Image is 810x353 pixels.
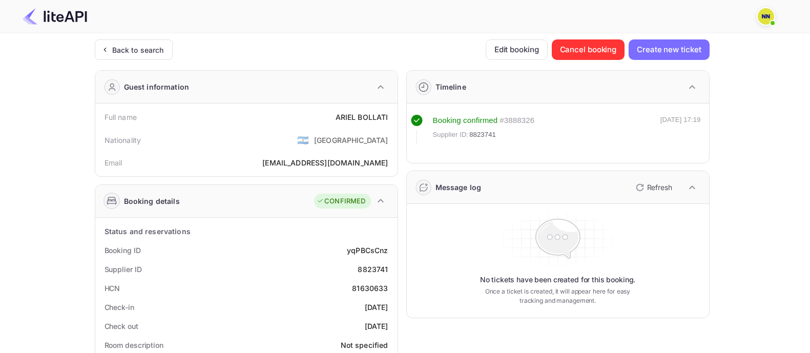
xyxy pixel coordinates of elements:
[647,182,672,193] p: Refresh
[105,340,163,350] div: Room description
[477,287,639,305] p: Once a ticket is created, it will appear here for easy tracking and management.
[365,302,388,313] div: [DATE]
[262,157,388,168] div: [EMAIL_ADDRESS][DOMAIN_NAME]
[112,45,164,55] div: Back to search
[552,39,625,60] button: Cancel booking
[347,245,388,256] div: yqPBCsCnz
[297,131,309,149] span: United States
[500,115,534,127] div: # 3888326
[486,39,548,60] button: Edit booking
[435,182,482,193] div: Message log
[105,321,138,331] div: Check out
[630,179,676,196] button: Refresh
[23,8,87,25] img: LiteAPI Logo
[105,157,122,168] div: Email
[314,135,388,146] div: [GEOGRAPHIC_DATA]
[124,81,190,92] div: Guest information
[341,340,388,350] div: Not specified
[480,275,636,285] p: No tickets have been created for this booking.
[469,130,496,140] span: 8823741
[336,112,388,122] div: ARIEL BOLLATI
[629,39,709,60] button: Create new ticket
[124,196,180,206] div: Booking details
[105,302,134,313] div: Check-in
[358,264,388,275] div: 8823741
[105,283,120,294] div: HCN
[435,81,466,92] div: Timeline
[105,135,141,146] div: Nationality
[365,321,388,331] div: [DATE]
[105,264,142,275] div: Supplier ID
[105,245,141,256] div: Booking ID
[433,130,469,140] span: Supplier ID:
[317,196,365,206] div: CONFIRMED
[352,283,388,294] div: 81630633
[105,226,191,237] div: Status and reservations
[105,112,137,122] div: Full name
[758,8,774,25] img: N/A N/A
[660,115,701,144] div: [DATE] 17:19
[433,115,498,127] div: Booking confirmed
